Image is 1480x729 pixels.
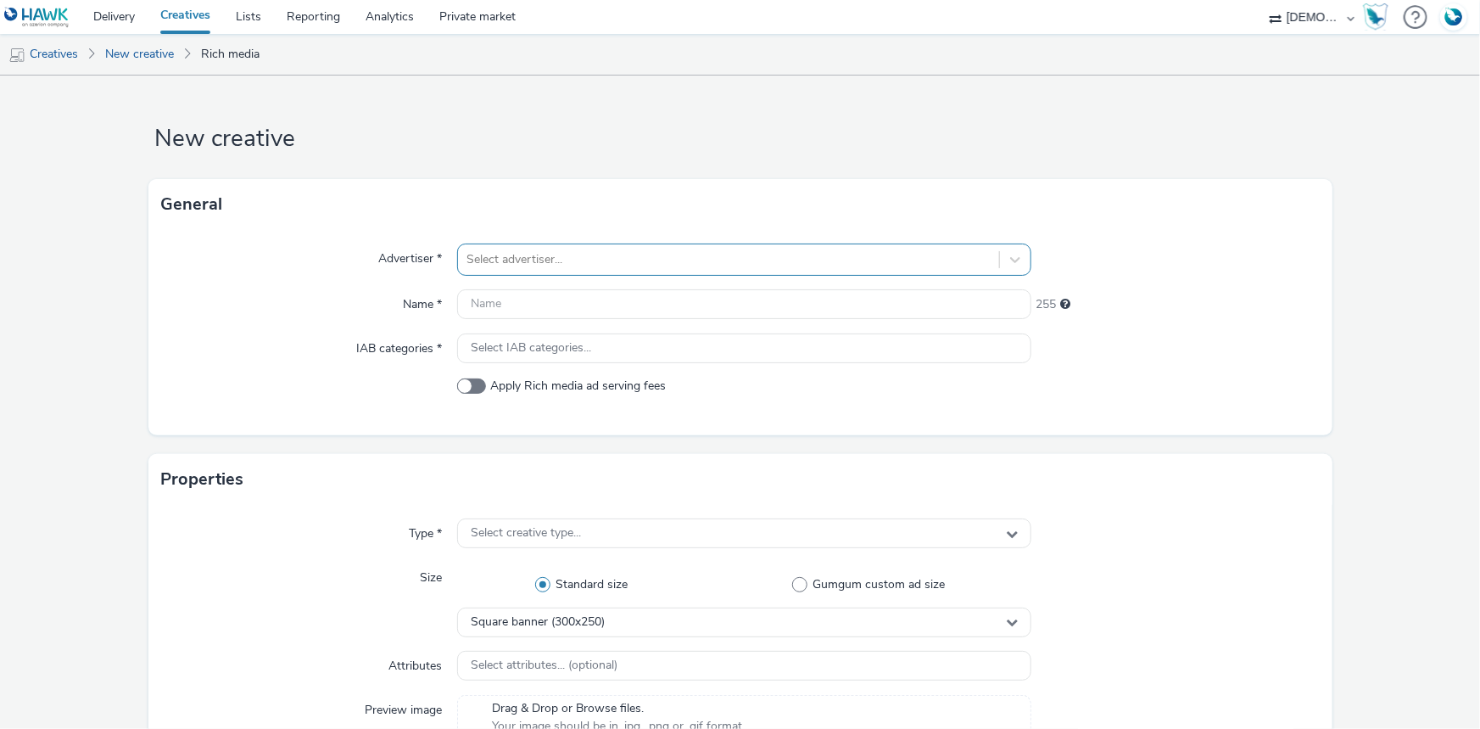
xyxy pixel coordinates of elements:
span: Gumgum custom ad size [813,576,945,593]
a: Hawk Academy [1363,3,1395,31]
label: Advertiser * [371,244,449,267]
label: IAB categories * [349,334,449,357]
div: Maximum 255 characters [1060,296,1070,313]
label: Attributes [382,651,449,675]
span: Select creative type... [471,526,581,541]
span: 255 [1036,296,1056,313]
img: undefined Logo [4,7,70,28]
input: Name [457,289,1031,319]
img: Hawk Academy [1363,3,1388,31]
span: Square banner (300x250) [471,615,605,630]
label: Name * [396,289,449,313]
img: mobile [8,47,25,64]
img: Account FR [1441,4,1466,30]
h1: New creative [148,123,1332,155]
label: Preview image [358,695,449,719]
label: Type * [402,519,449,542]
h3: Properties [161,467,244,492]
a: Rich media [193,34,268,75]
h3: General [161,192,223,217]
span: Select IAB categories... [471,341,591,356]
label: Size [413,563,449,586]
span: Standard size [556,576,628,593]
a: New creative [97,34,182,75]
span: Apply Rich media ad serving fees [491,378,667,395]
span: Drag & Drop or Browse files. [492,700,742,717]
span: Select attributes... (optional) [471,659,617,673]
